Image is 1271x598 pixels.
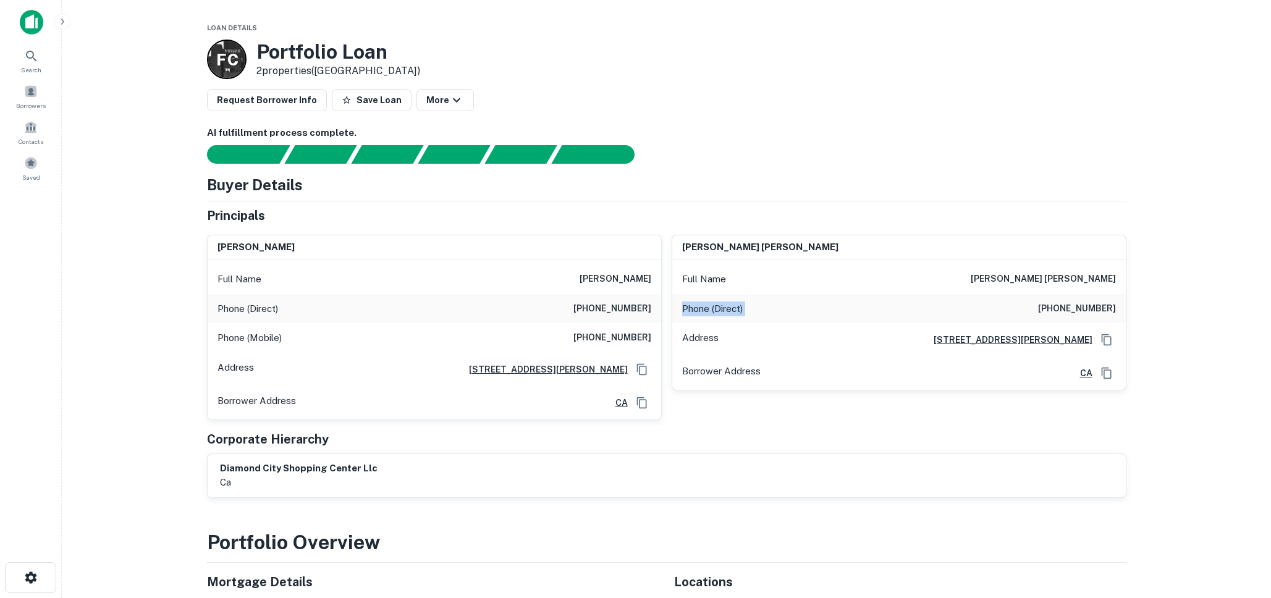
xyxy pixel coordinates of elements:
h6: diamond city shopping center llc [220,461,378,476]
button: More [416,89,474,111]
a: Search [4,44,58,77]
button: Copy Address [1097,331,1116,349]
h6: [PHONE_NUMBER] [573,301,651,316]
h4: Buyer Details [207,174,303,196]
p: Address [217,360,254,379]
span: Contacts [19,137,43,146]
h5: Corporate Hierarchy [207,430,329,448]
h6: [PERSON_NAME] [217,240,295,255]
button: Save Loan [332,89,412,111]
div: Documents found, AI parsing details... [351,145,423,164]
div: AI fulfillment process complete. [552,145,649,164]
button: Copy Address [633,360,651,379]
a: CA [606,396,628,410]
h3: Portfolio Loan [256,40,420,64]
p: 2 properties ([GEOGRAPHIC_DATA]) [256,64,420,78]
p: F C [216,48,237,72]
p: Phone (Direct) [682,301,743,316]
p: Full Name [682,272,726,287]
h5: Mortgage Details [207,573,659,591]
img: capitalize-icon.png [20,10,43,35]
h5: Principals [207,206,265,225]
h5: Locations [674,573,1126,591]
a: [STREET_ADDRESS][PERSON_NAME] [924,333,1092,347]
div: Principals found, still searching for contact information. This may take time... [484,145,557,164]
a: Borrowers [4,80,58,113]
h6: [PHONE_NUMBER] [573,331,651,345]
h6: [PHONE_NUMBER] [1038,301,1116,316]
span: Search [21,65,41,75]
span: Saved [22,172,40,182]
p: ca [220,475,378,490]
button: Copy Address [633,394,651,412]
div: Sending borrower request to AI... [192,145,285,164]
span: Loan Details [207,24,257,32]
p: Phone (Mobile) [217,331,282,345]
p: Borrower Address [217,394,296,412]
p: Full Name [217,272,261,287]
a: Contacts [4,116,58,149]
div: Principals found, AI now looking for contact information... [418,145,490,164]
h6: [PERSON_NAME] [580,272,651,287]
h6: [PERSON_NAME] [PERSON_NAME] [971,272,1116,287]
div: Your request is received and processing... [284,145,357,164]
h6: [PERSON_NAME] [PERSON_NAME] [682,240,838,255]
p: Phone (Direct) [217,301,278,316]
button: Copy Address [1097,364,1116,382]
a: F C [207,40,247,79]
h3: Portfolio Overview [207,528,1126,557]
p: Borrower Address [682,364,761,382]
a: [STREET_ADDRESS][PERSON_NAME] [459,363,628,376]
h6: AI fulfillment process complete. [207,126,1126,140]
button: Request Borrower Info [207,89,327,111]
p: Address [682,331,719,349]
a: Saved [4,151,58,185]
a: CA [1070,366,1092,380]
iframe: Chat Widget [1209,499,1271,558]
span: Borrowers [16,101,46,111]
